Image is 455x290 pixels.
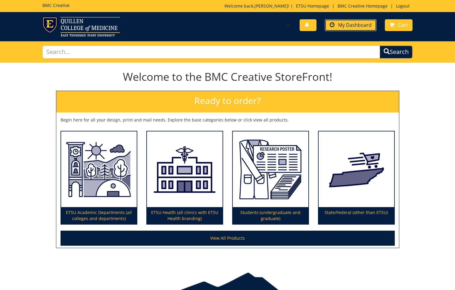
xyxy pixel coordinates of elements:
a: ETSU Academic Departments (all colleges and departments) [61,131,137,224]
img: ETSU Academic Departments (all colleges and departments) [61,131,137,207]
a: BMC Creative Homepage [335,3,391,9]
h5: BMC Creative [42,3,70,8]
a: Logout [393,3,413,9]
a: ETSU Health (all clinics with ETSU Health branding) [147,131,223,224]
button: Search [380,46,413,58]
img: Students (undergraduate and graduate) [233,131,308,207]
a: Cart [385,19,413,31]
span: My Dashboard [338,22,372,28]
h2: Ready to order? [56,91,399,112]
p: State/Federal (other than ETSU) [319,207,394,224]
img: ETSU logo [42,17,120,36]
p: Begin here for all your design, print and mail needs. Explore the base categories below or click ... [61,117,395,123]
span: Cart [398,22,408,28]
input: Search... [42,46,380,58]
img: State/Federal (other than ETSU) [319,131,394,207]
a: Students (undergraduate and graduate) [233,131,308,224]
a: ETSU Homepage [293,3,332,9]
p: Students (undergraduate and graduate) [233,207,308,224]
a: [PERSON_NAME] [254,3,288,9]
p: ETSU Academic Departments (all colleges and departments) [61,207,137,224]
a: View All Products [61,231,395,246]
h1: Welcome to the BMC Creative StoreFront! [56,71,399,83]
p: Welcome back, ! | | | [224,3,413,9]
img: ETSU Health (all clinics with ETSU Health branding) [147,131,223,207]
p: ETSU Health (all clinics with ETSU Health branding) [147,207,223,224]
a: My Dashboard [325,19,376,31]
a: State/Federal (other than ETSU) [319,131,394,224]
